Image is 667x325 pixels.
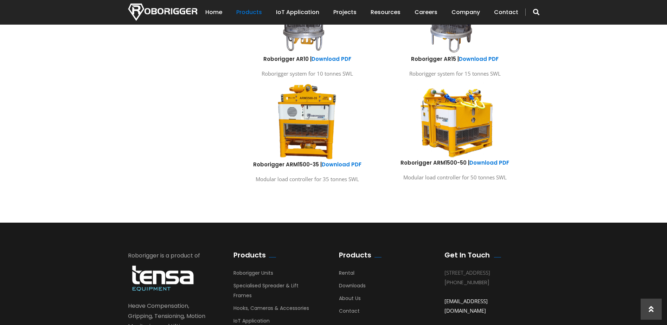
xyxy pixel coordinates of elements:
p: Roborigger system for 10 tonnes SWL [239,69,376,78]
a: Company [451,1,480,23]
a: Hooks, Cameras & Accessories [233,305,309,315]
a: IoT Application [276,1,319,23]
div: [PHONE_NUMBER] [444,278,529,287]
a: Careers [415,1,437,23]
a: About Us [339,295,361,305]
a: Rental [339,269,354,280]
a: Projects [333,1,357,23]
p: Modular load controller for 35 tonnes SWL [239,174,376,184]
h6: Roborigger ARM1500-50 | [386,159,524,166]
a: Contact [339,307,360,318]
h2: Products [233,251,266,259]
a: Roborigger Units [233,269,273,280]
a: Download PDF [459,55,499,63]
a: Specialised Spreader & Lift Frames [233,282,299,302]
p: Modular load controller for 50 tonnes SWL [386,173,524,182]
h2: Get In Touch [444,251,490,259]
a: Home [205,1,222,23]
p: Roborigger system for 15 tonnes SWL [386,69,524,78]
a: Products [236,1,262,23]
h6: Roborigger AR10 | [239,55,376,63]
a: Download PDF [312,55,351,63]
div: [STREET_ADDRESS] [444,268,529,278]
h6: Roborigger ARM1500-35 | [239,161,376,168]
img: Nortech [128,4,197,21]
a: Contact [494,1,518,23]
a: Resources [371,1,400,23]
a: Download PDF [322,161,361,168]
a: Download PDF [469,159,509,166]
a: Downloads [339,282,366,293]
a: [EMAIL_ADDRESS][DOMAIN_NAME] [444,298,488,314]
h6: Roborigger AR15 | [386,55,524,63]
h2: Products [339,251,371,259]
